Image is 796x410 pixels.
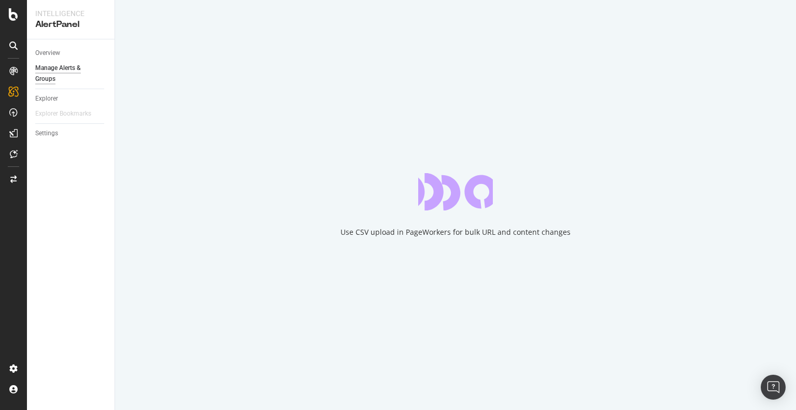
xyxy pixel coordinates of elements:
[761,375,786,400] div: Open Intercom Messenger
[340,227,571,237] div: Use CSV upload in PageWorkers for bulk URL and content changes
[35,8,106,19] div: Intelligence
[35,48,60,59] div: Overview
[35,63,97,84] div: Manage Alerts & Groups
[35,48,107,59] a: Overview
[35,19,106,31] div: AlertPanel
[418,173,493,210] div: animation
[35,93,58,104] div: Explorer
[35,128,58,139] div: Settings
[35,93,107,104] a: Explorer
[35,63,107,84] a: Manage Alerts & Groups
[35,128,107,139] a: Settings
[35,108,91,119] div: Explorer Bookmarks
[35,108,102,119] a: Explorer Bookmarks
